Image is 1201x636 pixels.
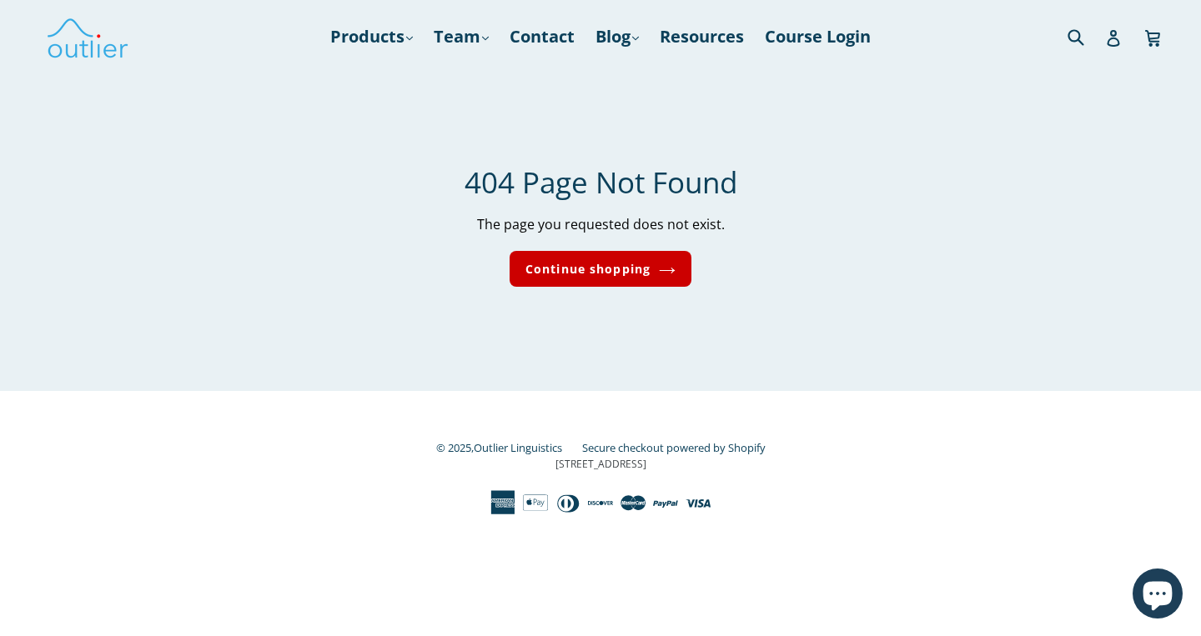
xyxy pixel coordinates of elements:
[1063,19,1109,53] input: Search
[587,22,647,52] a: Blog
[510,251,691,287] a: Continue shopping
[501,22,583,52] a: Contact
[651,22,752,52] a: Resources
[582,440,766,455] a: Secure checkout powered by Shopify
[425,22,497,52] a: Team
[192,165,1009,200] h1: 404 Page Not Found
[436,440,579,455] small: © 2025,
[46,13,129,61] img: Outlier Linguistics
[146,457,1055,472] p: [STREET_ADDRESS]
[474,440,562,455] a: Outlier Linguistics
[756,22,879,52] a: Course Login
[322,22,421,52] a: Products
[192,215,1009,235] p: The page you requested does not exist.
[1128,568,1188,623] inbox-online-store-chat: Shopify online store chat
